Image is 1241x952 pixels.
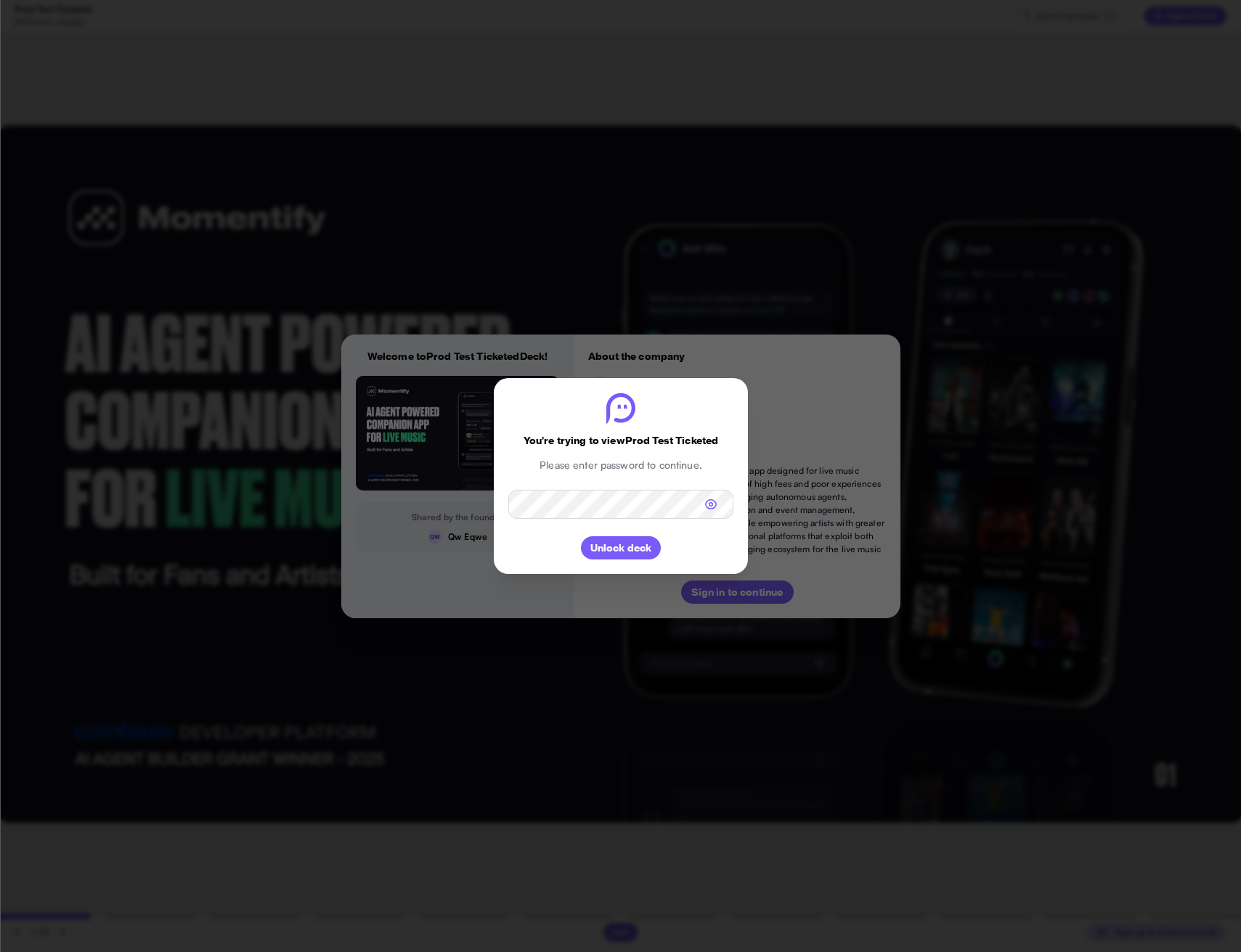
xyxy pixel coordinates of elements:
[702,496,720,513] img: svg%3e
[606,393,635,424] img: pitchr
[540,457,702,472] p: Please enter password to continue.
[580,536,661,559] button: Unlock deck
[523,433,717,448] p: You’re trying to view Prod Test Ticketed
[590,541,651,556] p: Unlock deck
